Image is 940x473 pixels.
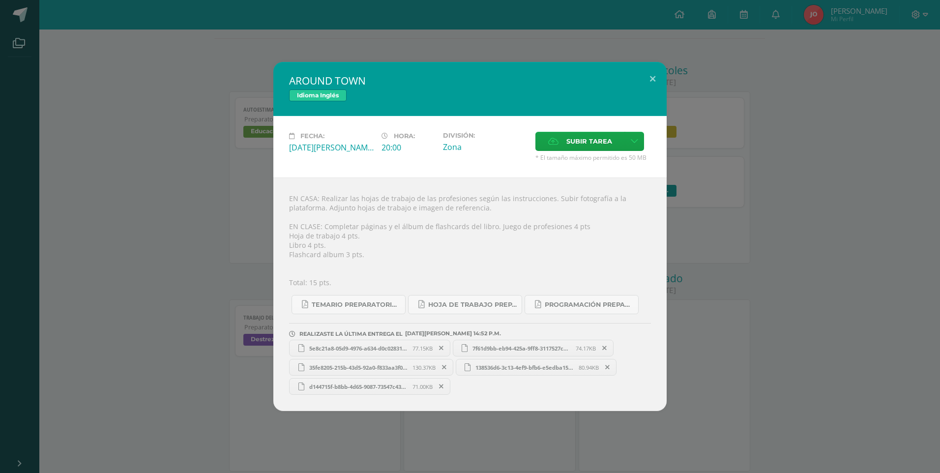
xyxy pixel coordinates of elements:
[292,295,406,314] a: Temario preparatoria 4-2025.pdf
[412,364,436,371] span: 130.37KB
[456,359,617,376] a: 138536d6-3c13-4ef9-bfb6-e5edba15988d.jfif 80.94KB
[300,132,324,140] span: Fecha:
[394,132,415,140] span: Hora:
[312,301,400,309] span: Temario preparatoria 4-2025.pdf
[525,295,639,314] a: Programación Preparatoria Inglés B.pdf
[304,364,412,371] span: 35fe8205-215b-43d5-92a0-f833aa3f03e1.jfif
[545,301,633,309] span: Programación Preparatoria Inglés B.pdf
[289,89,347,101] span: Idioma Inglés
[596,343,613,354] span: Remover entrega
[289,142,374,153] div: [DATE][PERSON_NAME]
[289,74,651,88] h2: AROUND TOWN
[289,378,450,395] a: d144715f-b8bb-4d65-9087-73547c43ee08.jfif 71.00KB
[408,295,522,314] a: Hoja de trabajo PREPARATORIA1.pdf
[566,132,612,150] span: Subir tarea
[403,333,501,334] span: [DATE][PERSON_NAME] 14:52 P.M.
[599,362,616,373] span: Remover entrega
[412,383,433,390] span: 71.00KB
[453,340,614,356] a: 7f61d9bb-eb94-425a-9ff8-3117527cdd00.jfif 74.17KB
[273,177,667,411] div: EN CASA: Realizar las hojas de trabajo de las profesiones según las instrucciones. Subir fotograf...
[443,132,528,139] label: División:
[579,364,599,371] span: 80.94KB
[428,301,517,309] span: Hoja de trabajo PREPARATORIA1.pdf
[639,62,667,95] button: Close (Esc)
[470,364,579,371] span: 138536d6-3c13-4ef9-bfb6-e5edba15988d.jfif
[299,330,403,337] span: REALIZASTE LA ÚLTIMA ENTREGA EL
[289,340,450,356] a: 5e8c21a8-05d9-4976-a634-d0c028313ec4.jfif 77.15KB
[433,343,450,354] span: Remover entrega
[576,345,596,352] span: 74.17KB
[304,383,412,390] span: d144715f-b8bb-4d65-9087-73547c43ee08.jfif
[382,142,435,153] div: 20:00
[436,362,453,373] span: Remover entrega
[433,381,450,392] span: Remover entrega
[289,359,453,376] a: 35fe8205-215b-43d5-92a0-f833aa3f03e1.jfif 130.37KB
[304,345,412,352] span: 5e8c21a8-05d9-4976-a634-d0c028313ec4.jfif
[468,345,576,352] span: 7f61d9bb-eb94-425a-9ff8-3117527cdd00.jfif
[443,142,528,152] div: Zona
[412,345,433,352] span: 77.15KB
[535,153,651,162] span: * El tamaño máximo permitido es 50 MB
